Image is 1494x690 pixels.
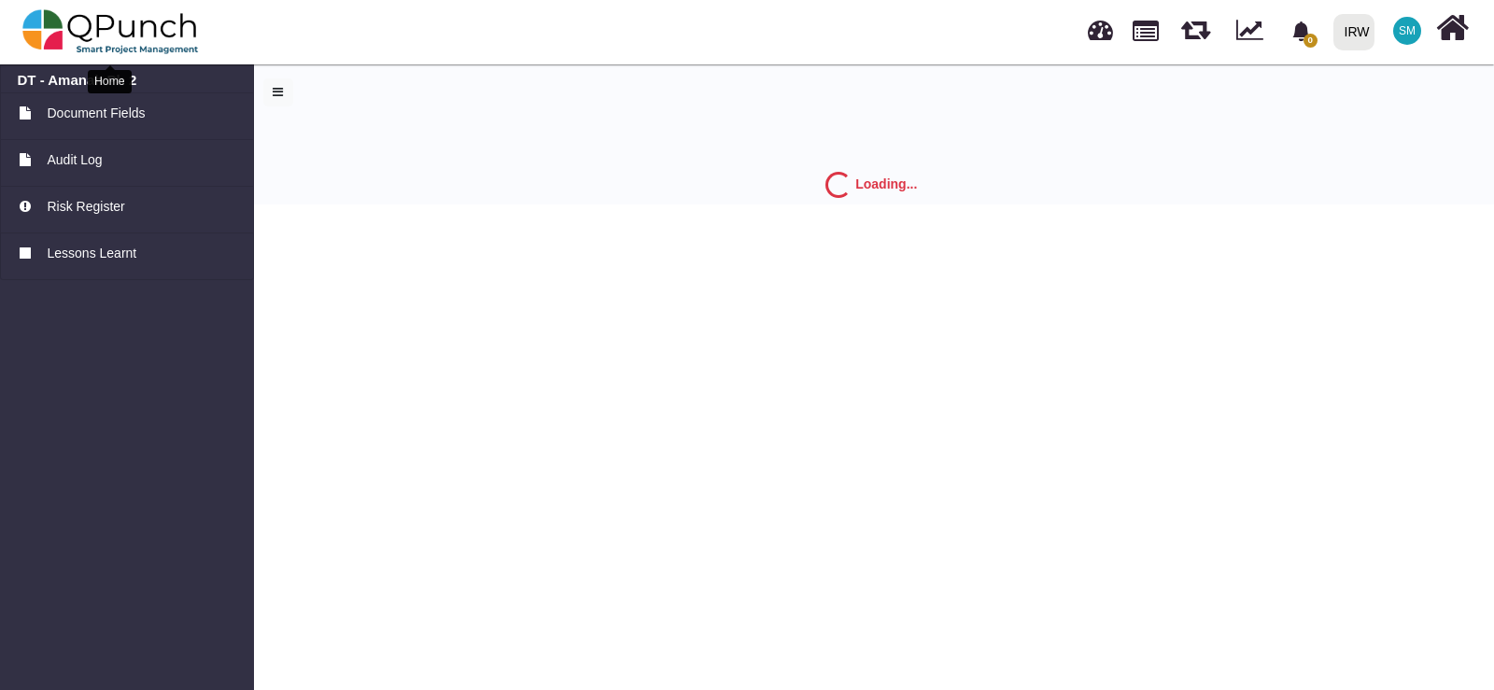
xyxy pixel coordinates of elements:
[1382,1,1432,61] a: SM
[855,176,917,191] strong: Loading...
[1280,1,1326,60] a: bell fill0
[1325,1,1382,63] a: IRW
[47,104,145,123] span: Document Fields
[1291,21,1311,41] svg: bell fill
[1181,9,1210,40] span: Releases
[47,244,136,263] span: Lessons Learnt
[47,197,124,217] span: Risk Register
[88,70,132,93] div: Home
[1088,11,1113,39] span: Dashboard
[1133,12,1159,41] span: Projects
[18,72,237,89] a: DT - Amanah Ph 2
[1436,10,1469,46] i: Home
[1399,25,1416,36] span: SM
[1227,1,1280,63] div: Dynamic Report
[1393,17,1421,45] span: Shafqat Mustafa
[1345,16,1370,49] div: IRW
[1304,34,1318,48] span: 0
[1285,14,1318,48] div: Notification
[47,150,102,170] span: Audit Log
[22,4,199,60] img: qpunch-sp.fa6292f.png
